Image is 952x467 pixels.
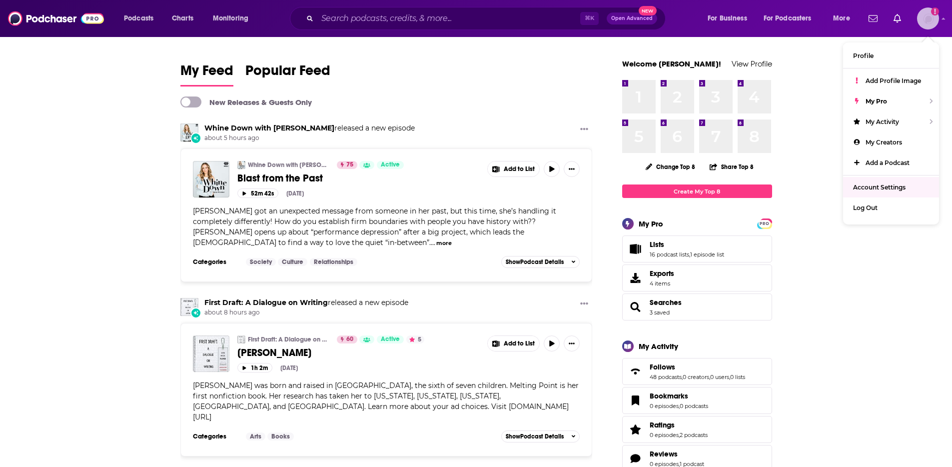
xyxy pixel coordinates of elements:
span: My Activity [866,118,899,125]
a: Add a Podcast [843,152,939,173]
span: Bookmarks [622,387,772,414]
span: , [679,431,680,438]
a: 0 episodes [650,402,679,409]
button: 1h 2m [237,363,272,372]
span: 4 items [650,280,674,287]
span: Follows [650,362,675,371]
span: Show Podcast Details [506,433,564,440]
div: Search podcasts, credits, & more... [299,7,675,30]
button: Change Top 8 [640,160,702,173]
a: 1 episode list [690,251,724,258]
a: Exports [622,264,772,291]
a: Lists [626,242,646,256]
button: 52m 42s [237,188,278,198]
button: Show More Button [488,336,540,351]
img: First Draft: A Dialogue on Writing [180,298,198,316]
img: Whine Down with Jana Kramer [237,161,245,169]
span: Charts [172,11,193,25]
span: 60 [346,334,353,344]
a: Reviews [626,451,646,465]
span: Bookmarks [650,391,688,400]
a: Popular Feed [245,62,330,86]
a: First Draft: A Dialogue on Writing [248,335,330,343]
a: 0 episodes [650,431,679,438]
button: Show More Button [564,161,580,177]
a: Welcome [PERSON_NAME]! [622,59,721,68]
div: [DATE] [280,364,298,371]
a: 3 saved [650,309,670,316]
span: [PERSON_NAME] [237,346,311,359]
span: More [833,11,850,25]
a: Searches [626,300,646,314]
button: open menu [206,10,261,26]
a: Ratings [650,420,708,429]
a: Whine Down with [PERSON_NAME] [248,161,330,169]
a: Podchaser - Follow, Share and Rate Podcasts [8,9,104,28]
span: Active [381,334,400,344]
span: ⌘ K [580,12,599,25]
a: Ratings [626,422,646,436]
span: Open Advanced [611,16,653,21]
span: Profile [853,52,874,59]
a: 0 lists [730,373,745,380]
a: My Feed [180,62,233,86]
h3: Categories [193,432,238,440]
span: Active [381,160,400,170]
a: Reviews [650,449,704,458]
span: Popular Feed [245,62,330,85]
img: Whine Down with Jana Kramer [180,123,198,141]
a: 0 creators [683,373,709,380]
button: open menu [826,10,863,26]
img: First Draft: A Dialogue on Writing [237,335,245,343]
span: Ratings [650,420,675,429]
button: Show More Button [564,335,580,351]
span: about 8 hours ago [204,308,408,317]
a: Bookmarks [650,391,708,400]
span: Lists [650,240,664,249]
svg: Add a profile image [931,7,939,15]
button: Show More Button [576,298,592,310]
span: For Business [708,11,747,25]
img: Rachel Cockerell [193,335,229,372]
a: Arts [246,432,265,440]
h3: released a new episode [204,123,415,133]
a: Show notifications dropdown [865,10,882,27]
a: Blast from the Past [237,172,480,184]
span: Searches [622,293,772,320]
a: Active [377,161,404,169]
input: Search podcasts, credits, & more... [317,10,580,26]
a: Culture [278,258,307,266]
span: , [729,373,730,380]
span: My Pro [866,97,887,105]
a: Follows [650,362,745,371]
button: ShowPodcast Details [501,256,580,268]
span: ... [431,238,435,247]
a: First Draft: A Dialogue on Writing [204,298,328,307]
a: Profile [843,45,939,66]
button: Show profile menu [917,7,939,29]
span: Monitoring [213,11,248,25]
div: [DATE] [286,190,304,197]
img: User Profile [917,7,939,29]
span: Ratings [622,416,772,443]
span: Searches [650,298,682,307]
button: Show More Button [488,161,540,176]
a: Lists [650,240,724,249]
button: open menu [757,10,826,26]
a: Add Profile Image [843,70,939,91]
a: [PERSON_NAME] [237,346,480,359]
a: Active [377,335,404,343]
button: Open AdvancedNew [607,12,657,24]
a: Show notifications dropdown [890,10,905,27]
a: New Releases & Guests Only [180,96,312,107]
span: 75 [346,160,353,170]
div: My Pro [639,219,663,228]
img: Blast from the Past [193,161,229,197]
a: Charts [165,10,199,26]
span: Log Out [853,204,878,211]
a: 60 [337,335,357,343]
a: 75 [337,161,357,169]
